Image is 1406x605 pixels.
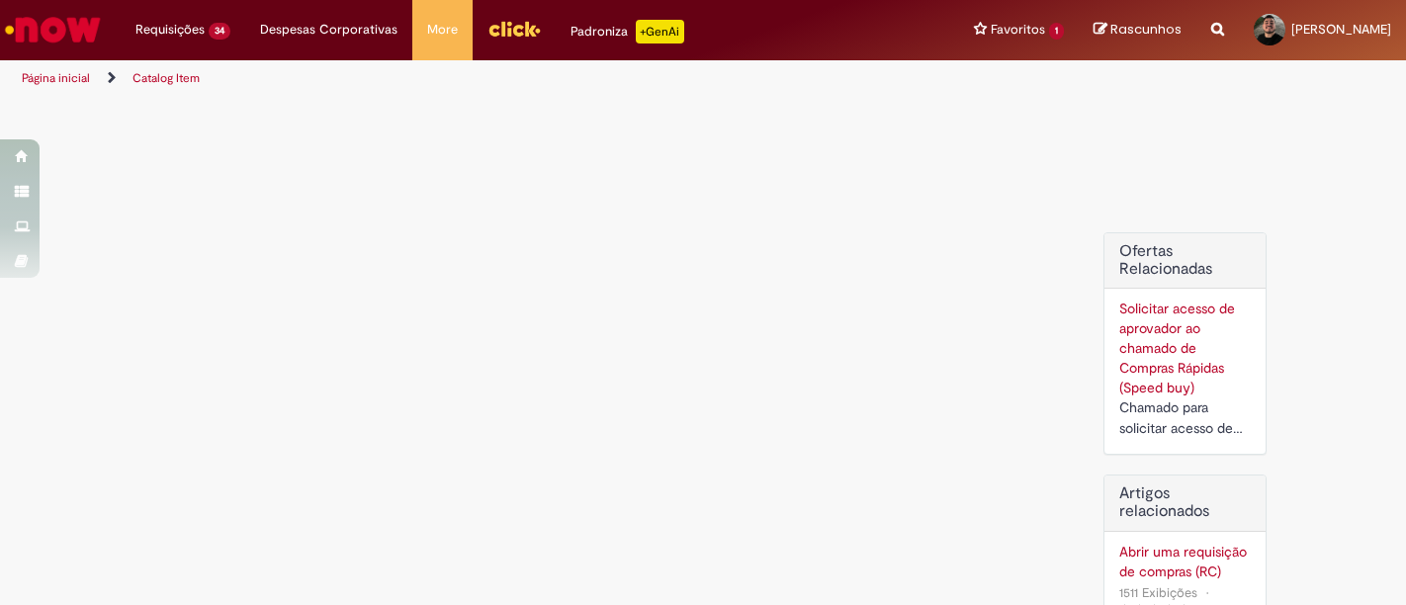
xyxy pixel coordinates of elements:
span: 1 [1049,23,1064,40]
a: Solicitar acesso de aprovador ao chamado de Compras Rápidas (Speed buy) [1119,300,1235,396]
h3: Artigos relacionados [1119,485,1251,520]
span: 1511 Exibições [1119,584,1197,601]
p: +GenAi [636,20,684,43]
img: click_logo_yellow_360x200.png [487,14,541,43]
h2: Ofertas Relacionadas [1119,243,1251,278]
div: Ofertas Relacionadas [1103,232,1267,455]
div: Padroniza [571,20,684,43]
a: Rascunhos [1094,21,1182,40]
ul: Trilhas de página [15,60,923,97]
span: Despesas Corporativas [260,20,397,40]
div: Chamado para solicitar acesso de aprovador ao ticket de Speed buy [1119,397,1251,439]
span: Rascunhos [1110,20,1182,39]
a: Abrir uma requisição de compras (RC) [1119,542,1251,581]
span: Favoritos [991,20,1045,40]
a: Página inicial [22,70,90,86]
a: Catalog Item [132,70,200,86]
span: 34 [209,23,230,40]
img: ServiceNow [2,10,104,49]
span: More [427,20,458,40]
span: [PERSON_NAME] [1291,21,1391,38]
span: Requisições [135,20,205,40]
